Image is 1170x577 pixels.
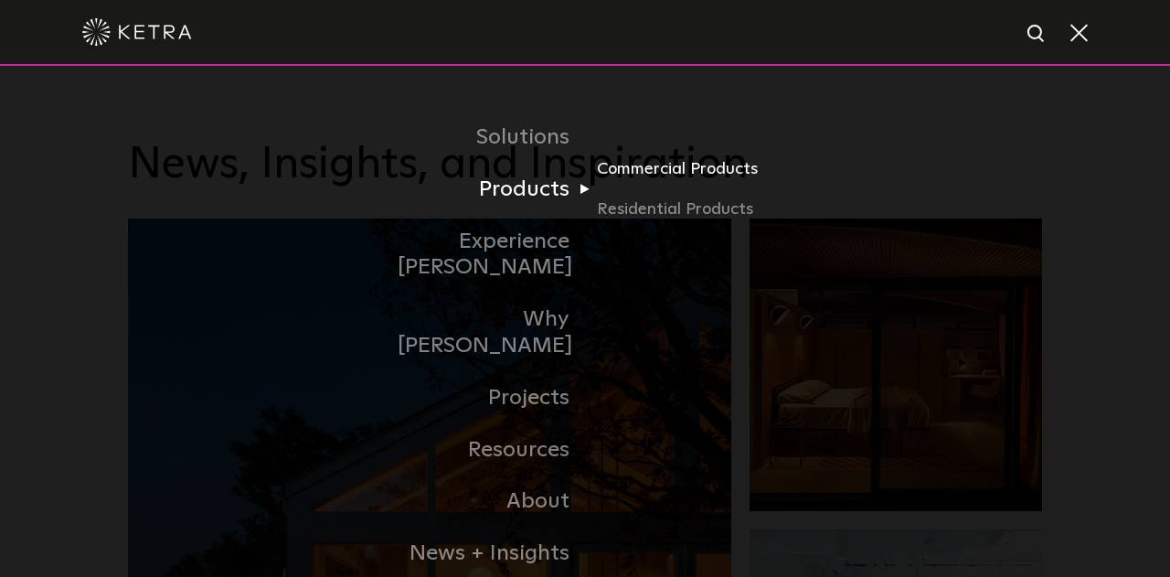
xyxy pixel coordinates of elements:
[597,156,772,197] a: Commercial Products
[1026,23,1048,46] img: search icon
[398,164,585,216] a: Products
[398,475,585,528] a: About
[398,372,585,424] a: Projects
[398,216,585,294] a: Experience [PERSON_NAME]
[398,112,585,164] a: Solutions
[398,424,585,476] a: Resources
[597,197,772,223] a: Residential Products
[398,294,585,372] a: Why [PERSON_NAME]
[82,18,192,46] img: ketra-logo-2019-white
